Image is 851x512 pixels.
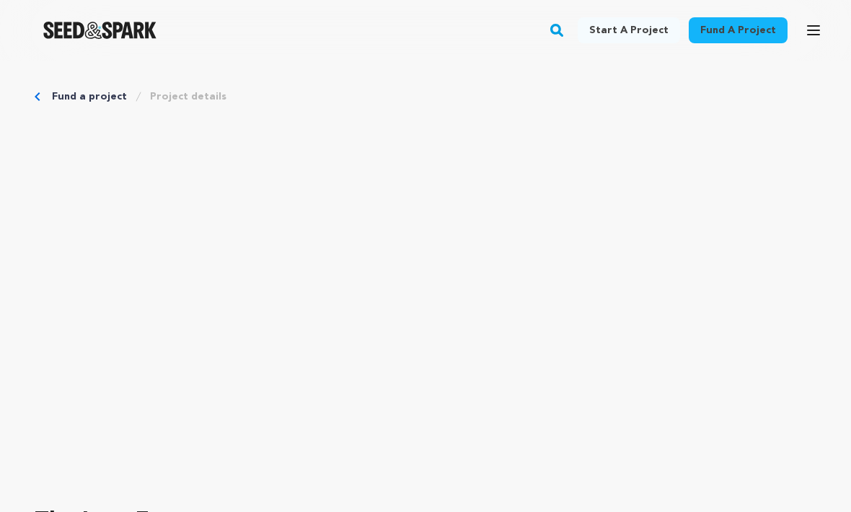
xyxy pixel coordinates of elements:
[43,22,156,39] a: Seed&Spark Homepage
[43,22,156,39] img: Seed&Spark Logo Dark Mode
[52,89,127,104] a: Fund a project
[689,17,788,43] a: Fund a project
[35,89,816,104] div: Breadcrumb
[150,89,226,104] a: Project details
[578,17,680,43] a: Start a project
